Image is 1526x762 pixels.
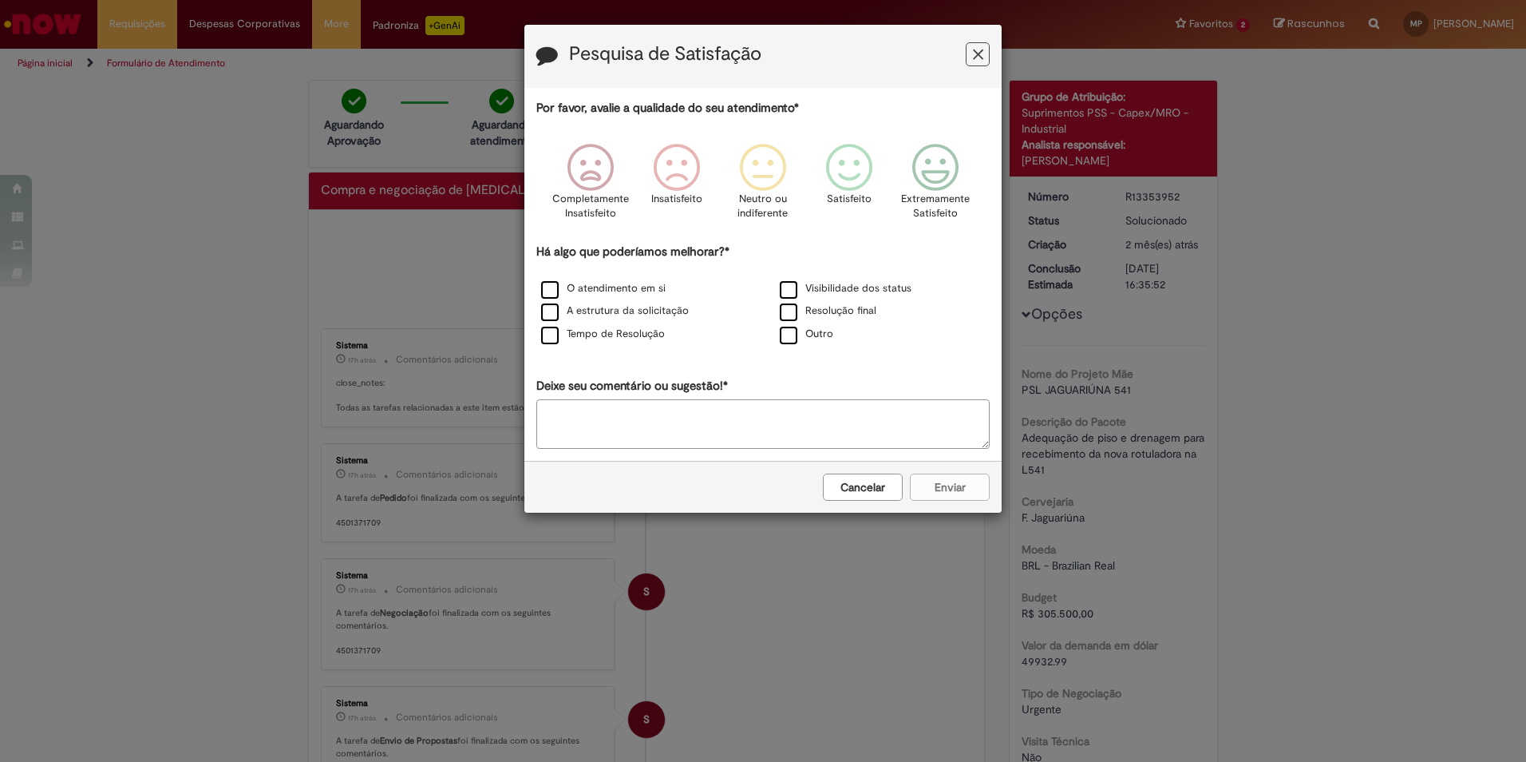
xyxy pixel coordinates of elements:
[541,281,666,296] label: O atendimento em si
[827,192,872,207] p: Satisfeito
[823,474,903,501] button: Cancelar
[734,192,792,221] p: Neutro ou indiferente
[541,304,689,319] label: A estrutura da solicitação
[549,132,631,241] div: Completamente Insatisfeito
[895,132,976,241] div: Extremamente Satisfeito
[536,100,799,117] label: Por favor, avalie a qualidade do seu atendimento*
[901,192,970,221] p: Extremamente Satisfeito
[808,132,890,241] div: Satisfeito
[541,327,665,342] label: Tempo de Resolução
[552,192,629,221] p: Completamente Insatisfeito
[780,327,833,342] label: Outro
[722,132,804,241] div: Neutro ou indiferente
[780,304,876,319] label: Resolução final
[536,378,728,395] label: Deixe seu comentário ou sugestão!*
[636,132,718,241] div: Insatisfeito
[780,281,911,296] label: Visibilidade dos status
[569,44,761,65] label: Pesquisa de Satisfação
[651,192,702,207] p: Insatisfeito
[536,244,990,347] div: Há algo que poderíamos melhorar?*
